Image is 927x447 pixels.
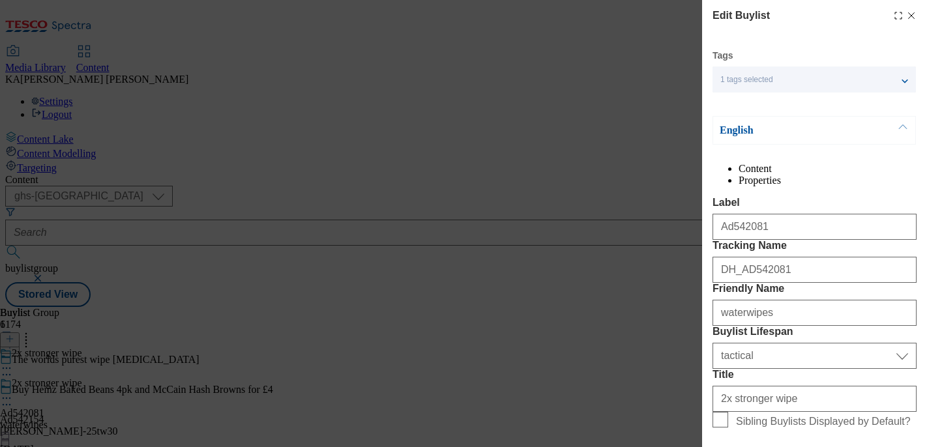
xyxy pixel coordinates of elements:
input: Enter Friendly Name [713,300,917,326]
label: Label [713,197,917,209]
label: Title [713,369,917,381]
label: Tags [713,52,733,59]
button: 1 tags selected [713,66,916,93]
input: Enter Tracking Name [713,257,917,283]
input: Enter Title [713,386,917,412]
label: Friendly Name [713,283,917,295]
p: English [720,124,857,137]
label: Buylist Lifespan [713,326,917,338]
input: Enter Label [713,214,917,240]
span: Sibling Buylists Displayed by Default? [736,416,911,427]
h4: Edit Buylist [713,8,770,23]
li: Properties [739,175,917,186]
li: Content [739,163,917,175]
span: 1 tags selected [720,75,773,85]
label: Tracking Name [713,240,917,252]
